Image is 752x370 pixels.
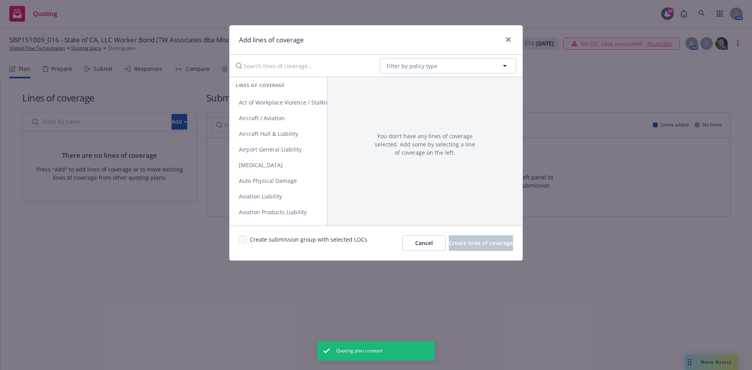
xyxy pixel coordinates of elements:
button: Cancel [402,235,446,251]
span: Cancel [415,239,433,247]
span: Quoting plan created [336,347,382,354]
a: close [504,35,513,44]
span: [MEDICAL_DATA] [230,161,292,169]
span: Aviation Liability [230,193,291,200]
span: Auto Physical Damage [230,177,306,184]
span: Aircraft / Aviation [230,114,294,122]
span: Create lines of coverage [449,239,513,247]
span: Airport General Liability [230,146,311,153]
span: Blanket Accident [230,224,292,231]
span: You don't have any lines of coverage selected. Add some by selecting a line of coverage on the left. [374,132,475,157]
h1: Add lines of coverage [239,35,304,45]
span: Aviation Products Liability [230,208,316,216]
span: Lines of coverage [236,82,285,88]
button: Create lines of coverage [449,235,513,251]
span: Aircraft Hull & Liability [230,130,307,137]
input: Search lines of coverage... [231,58,374,74]
span: Act of Workplace Violence / Stalking Threat [230,99,360,106]
span: Filter by policy type [387,62,437,70]
span: Create submission group with selected LOCs [250,235,367,251]
button: Filter by policy type [380,58,516,74]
